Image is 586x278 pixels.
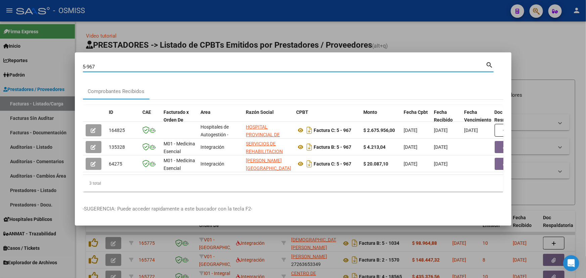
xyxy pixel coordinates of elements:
[201,124,229,145] span: Hospitales de Autogestión - Afiliaciones
[246,140,291,154] div: 30714134368
[201,161,225,167] span: Integración
[464,109,492,123] span: Fecha Vencimiento
[404,144,418,150] span: [DATE]
[109,143,137,151] div: 135328
[109,109,114,115] span: ID
[364,161,389,167] strong: $ 20.087,10
[314,161,352,167] strong: Factura C: 5 - 967
[492,105,532,135] datatable-header-cell: Doc Respaldatoria
[198,105,243,135] datatable-header-cell: Area
[246,157,291,171] div: 27317178897
[434,109,453,123] span: Fecha Recibido
[83,205,503,213] p: -SUGERENCIA: Puede acceder rapidamente a este buscador con la tecla F2-
[246,109,274,115] span: Razón Social
[109,160,137,168] div: 64275
[106,105,140,135] datatable-header-cell: ID
[404,128,418,133] span: [DATE]
[364,109,377,115] span: Monto
[305,142,314,152] i: Descargar documento
[305,125,314,136] i: Descargar documento
[143,109,151,115] span: CAE
[364,128,395,133] strong: $ 2.675.956,00
[164,141,195,154] span: M01 - Medicina Esencial
[201,109,211,115] span: Area
[294,105,361,135] datatable-header-cell: CPBT
[164,109,189,123] span: Facturado x Orden De
[243,105,294,135] datatable-header-cell: Razón Social
[246,124,289,145] span: HOSPITAL PROVINCIAL DE NIÑOS ZONA NORTE
[88,88,145,95] div: Comprobantes Recibidos
[305,158,314,169] i: Descargar documento
[246,141,288,162] span: SERVICIOS DE REHABILITACION ROSARIO SRL MITAI
[109,127,137,134] div: 164825
[83,175,503,192] div: 3 total
[495,109,525,123] span: Doc Respaldatoria
[404,161,418,167] span: [DATE]
[432,105,462,135] datatable-header-cell: Fecha Recibido
[161,105,198,135] datatable-header-cell: Facturado x Orden De
[297,109,309,115] span: CPBT
[140,105,161,135] datatable-header-cell: CAE
[361,105,401,135] datatable-header-cell: Monto
[462,105,492,135] datatable-header-cell: Fecha Vencimiento
[314,128,352,133] strong: Factura C: 5 - 967
[464,128,478,133] span: [DATE]
[246,123,291,137] div: 30684643963
[434,144,448,150] span: [DATE]
[246,158,291,171] span: [PERSON_NAME][GEOGRAPHIC_DATA]
[434,161,448,167] span: [DATE]
[401,105,432,135] datatable-header-cell: Fecha Cpbt
[164,158,195,171] span: M01 - Medicina Esencial
[364,144,386,150] strong: $ 4.213,04
[486,60,494,68] mat-icon: search
[201,144,225,150] span: Integración
[314,144,352,150] strong: Factura B: 5 - 967
[404,109,428,115] span: Fecha Cpbt
[434,128,448,133] span: [DATE]
[563,255,579,271] iframe: Intercom live chat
